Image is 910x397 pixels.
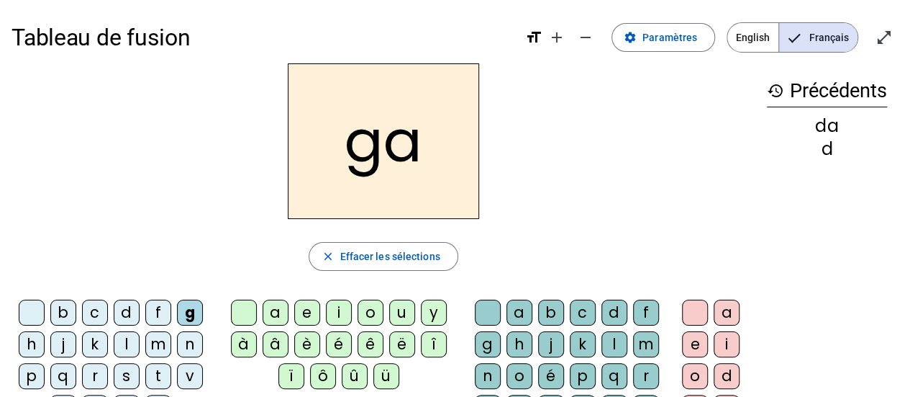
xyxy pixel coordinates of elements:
[601,300,627,326] div: d
[538,300,564,326] div: b
[421,331,447,357] div: î
[321,250,334,263] mat-icon: close
[82,300,108,326] div: c
[389,331,415,357] div: ë
[538,331,564,357] div: j
[870,23,898,52] button: Entrer en plein écran
[506,331,532,357] div: h
[373,363,399,389] div: ü
[389,300,415,326] div: u
[342,363,368,389] div: û
[177,363,203,389] div: v
[294,300,320,326] div: e
[525,29,542,46] mat-icon: format_size
[278,363,304,389] div: ï
[714,331,740,357] div: i
[326,300,352,326] div: i
[611,23,715,52] button: Paramètres
[767,117,887,135] div: da
[263,331,288,357] div: â
[682,363,708,389] div: o
[50,300,76,326] div: b
[12,14,514,61] h1: Tableau de fusion
[177,300,203,326] div: g
[326,331,352,357] div: é
[714,363,740,389] div: d
[577,29,594,46] mat-icon: remove
[601,363,627,389] div: q
[358,300,383,326] div: o
[538,363,564,389] div: é
[570,363,596,389] div: p
[475,331,501,357] div: g
[288,63,479,219] h2: ga
[779,23,857,52] span: Français
[82,363,108,389] div: r
[145,331,171,357] div: m
[714,300,740,326] div: a
[50,331,76,357] div: j
[82,331,108,357] div: k
[875,29,893,46] mat-icon: open_in_full
[571,23,600,52] button: Diminuer la taille de la police
[633,363,659,389] div: r
[19,331,45,357] div: h
[114,331,140,357] div: l
[19,363,45,389] div: p
[50,363,76,389] div: q
[642,29,697,46] span: Paramètres
[294,331,320,357] div: è
[309,242,458,271] button: Effacer les sélections
[727,23,778,52] span: English
[177,331,203,357] div: n
[506,300,532,326] div: a
[548,29,565,46] mat-icon: add
[601,331,627,357] div: l
[475,363,501,389] div: n
[421,300,447,326] div: y
[145,363,171,389] div: t
[767,75,887,107] h3: Précédents
[633,331,659,357] div: m
[542,23,571,52] button: Augmenter la taille de la police
[310,363,336,389] div: ô
[114,300,140,326] div: d
[767,82,784,99] mat-icon: history
[767,140,887,158] div: d
[682,331,708,357] div: e
[263,300,288,326] div: a
[633,300,659,326] div: f
[570,331,596,357] div: k
[570,300,596,326] div: c
[145,300,171,326] div: f
[231,331,257,357] div: à
[506,363,532,389] div: o
[114,363,140,389] div: s
[727,22,858,53] mat-button-toggle-group: Language selection
[340,248,440,265] span: Effacer les sélections
[624,31,637,44] mat-icon: settings
[358,331,383,357] div: ê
